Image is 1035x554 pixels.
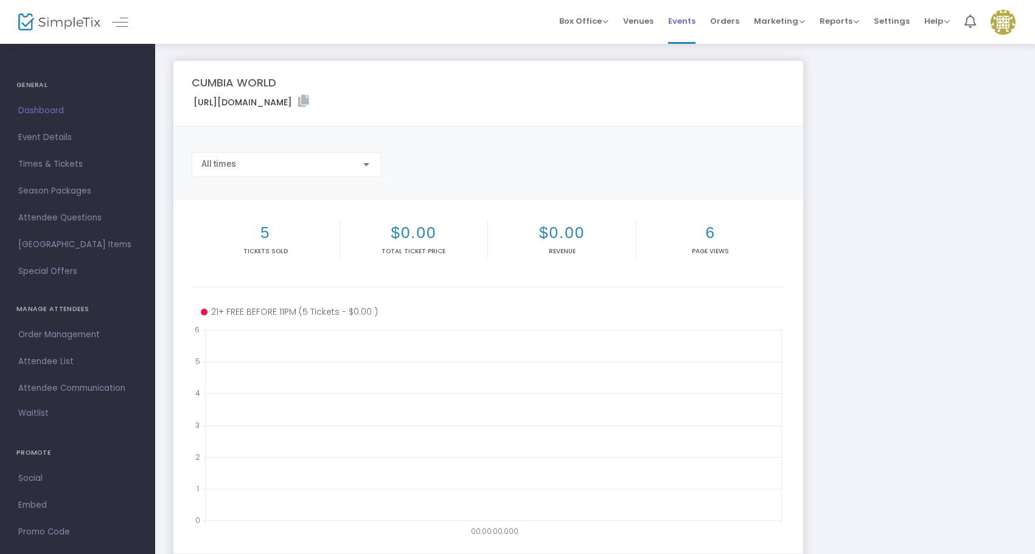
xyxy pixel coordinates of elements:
label: [URL][DOMAIN_NAME] [193,95,309,109]
h4: GENERAL [16,73,139,97]
span: All times [201,159,236,169]
span: Settings [874,5,910,37]
span: Season Packages [18,183,137,199]
span: Promo Code [18,524,137,540]
span: Orders [710,5,739,37]
text: 3 [195,419,200,430]
span: Event Details [18,130,137,146]
h2: $0.00 [343,223,486,242]
text: 2 [195,451,200,461]
span: Venues [623,5,653,37]
p: Revenue [490,247,633,256]
span: Special Offers [18,264,137,279]
span: Social [18,471,137,486]
span: Waitlist [18,407,49,419]
h4: PROMOTE [16,441,139,465]
p: Page Views [639,247,782,256]
h2: 6 [639,223,782,242]
text: 00:00:00.000 [471,526,518,536]
span: Attendee Communication [18,380,137,396]
span: Marketing [754,15,805,27]
span: Embed [18,497,137,513]
span: Times & Tickets [18,156,137,172]
span: Box Office [559,15,608,27]
m-panel-title: CUMBIA WORLD [192,74,276,91]
span: Events [668,5,695,37]
text: 5 [195,356,200,366]
h4: MANAGE ATTENDEES [16,297,139,321]
span: Help [924,15,950,27]
span: Attendee List [18,354,137,370]
text: 4 [195,388,200,398]
span: Attendee Questions [18,210,137,226]
span: [GEOGRAPHIC_DATA] Items [18,237,137,253]
h2: 5 [194,223,337,242]
span: Dashboard [18,103,137,119]
text: 0 [195,515,200,525]
p: Total Ticket Price [343,247,486,256]
text: 1 [197,483,199,493]
p: Tickets sold [194,247,337,256]
span: Reports [820,15,859,27]
h2: $0.00 [490,223,633,242]
text: 6 [195,324,200,335]
span: Order Management [18,327,137,343]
